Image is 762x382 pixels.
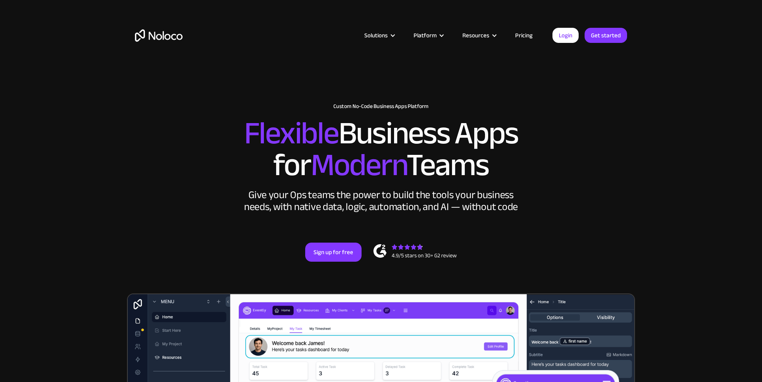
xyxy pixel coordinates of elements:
[585,28,627,43] a: Get started
[311,135,406,195] span: Modern
[244,104,339,163] span: Flexible
[305,243,362,262] a: Sign up for free
[462,30,489,41] div: Resources
[414,30,437,41] div: Platform
[135,118,627,181] h2: Business Apps for Teams
[242,189,520,213] div: Give your Ops teams the power to build the tools your business needs, with native data, logic, au...
[552,28,579,43] a: Login
[364,30,388,41] div: Solutions
[452,30,505,41] div: Resources
[135,103,627,110] h1: Custom No-Code Business Apps Platform
[135,29,183,42] a: home
[354,30,404,41] div: Solutions
[505,30,543,41] a: Pricing
[404,30,452,41] div: Platform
